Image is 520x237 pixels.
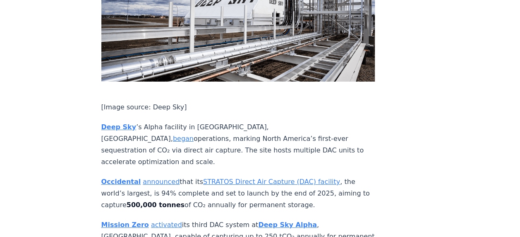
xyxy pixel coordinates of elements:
a: Occidental [101,178,141,186]
a: activated [151,221,182,229]
a: Deep Sky [101,123,137,131]
a: began [173,135,194,143]
a: STRATOS Direct Air Capture (DAC) facility [203,178,340,186]
strong: 500,000 tonnes [127,201,185,209]
a: announced [143,178,180,186]
p: ’s Alpha facility in [GEOGRAPHIC_DATA], [GEOGRAPHIC_DATA], operations, marking North America’s fi... [101,121,375,168]
p: [Image source: Deep Sky] [101,102,375,113]
p: that its , the world’s largest, is 94% complete and set to launch by the end of 2025, aiming to c... [101,176,375,211]
a: Deep Sky Alpha [258,221,317,229]
a: Mission Zero [101,221,149,229]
